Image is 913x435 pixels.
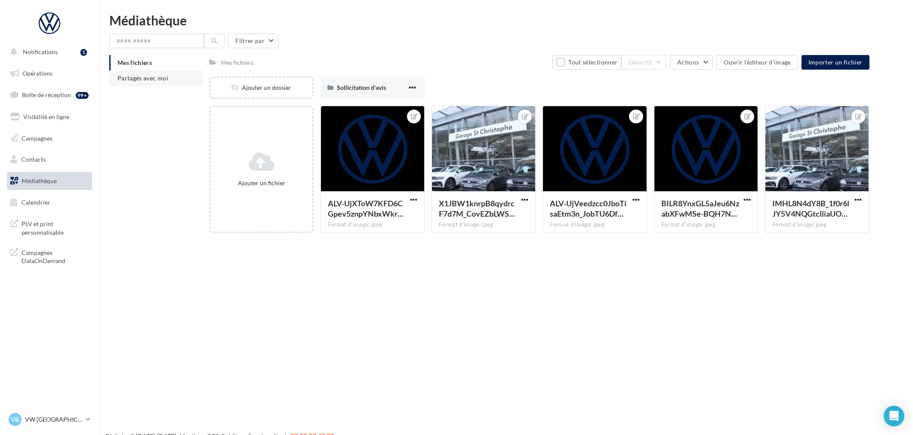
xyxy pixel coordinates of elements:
span: (0) [645,59,652,66]
div: Mes fichiers [222,58,254,67]
div: Format d'image: jpeg [439,221,528,229]
button: Notifications 1 [5,43,90,61]
a: Médiathèque [5,172,94,190]
button: Tout sélectionner [552,55,621,70]
span: PLV et print personnalisable [22,218,89,236]
div: Médiathèque [109,14,903,27]
span: IMHL8N4dY8B_1f0r6lJY5V4NQGtclliaUOo3o46LcHoLh0TyQrnul3zFKQ8uV3dOSUUOJvtpi19EQ_P_hw=s0 [772,199,849,218]
div: Format d'image: jpeg [772,221,862,229]
button: Gérer(0) [621,55,666,70]
a: Contacts [5,150,94,168]
a: Visibilité en ligne [5,108,94,126]
div: Ajouter un dossier [211,83,312,92]
span: Opérations [22,70,52,77]
span: BILR8YnxGL5aJeu6NzabXFwMSe-BQH7Nzp_zJ2o871FHLQNdicLzurJH3aEPCC8e3kx61t4Dd3jdJzxnGA=s0 [661,199,739,218]
button: Actions [670,55,713,70]
button: Importer un fichier [802,55,870,70]
span: Notifications [23,48,58,55]
span: X1JBW1knrpB8qydrcF7d7M_CovEZbLWSc_jjLMe8dnNiIRlYBe1TlSPToBq4CcoIdt-4sCkReKEQwb-gZQ=s0 [439,199,515,218]
div: Format d'image: jpeg [328,221,417,229]
a: VB VW [GEOGRAPHIC_DATA] [7,411,92,428]
a: Campagnes [5,129,94,147]
span: Actions [677,58,699,66]
span: Boîte de réception [22,91,71,98]
button: Filtrer par [228,34,279,48]
p: VW [GEOGRAPHIC_DATA] [25,415,82,424]
span: ALV-UjXToW7KFD6CGpev5znpYNbxWkrUqjjm6QgOfR8ya7_kHnypiOEa [328,199,404,218]
span: Calendrier [22,199,50,206]
div: Format d'image: jpeg [550,221,639,229]
span: Visibilité en ligne [23,113,69,120]
span: ALV-UjVeedzcc0JboTisaEtm3n_JobTU6DfPnlNpGEick4CrFSPWZhs8 [550,199,626,218]
div: 99+ [76,92,89,99]
div: 1 [80,49,87,56]
div: Format d'image: jpeg [661,221,751,229]
button: Ouvrir l'éditeur d'image [716,55,798,70]
a: PLV et print personnalisable [5,214,94,240]
a: Campagnes DataOnDemand [5,243,94,269]
span: VB [11,415,19,424]
span: Importer un fichier [808,58,863,66]
div: Open Intercom Messenger [884,406,904,426]
span: Campagnes [22,134,52,141]
span: Mes fichiers [117,59,152,66]
span: Sollicitation d'avis [337,84,386,91]
div: Ajouter un fichier [214,179,309,187]
a: Opérations [5,64,94,83]
span: Médiathèque [22,177,57,184]
span: Partagés avec moi [117,74,168,82]
a: Calendrier [5,193,94,211]
span: Contacts [22,156,46,163]
a: Boîte de réception99+ [5,86,94,104]
span: Campagnes DataOnDemand [22,247,89,265]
